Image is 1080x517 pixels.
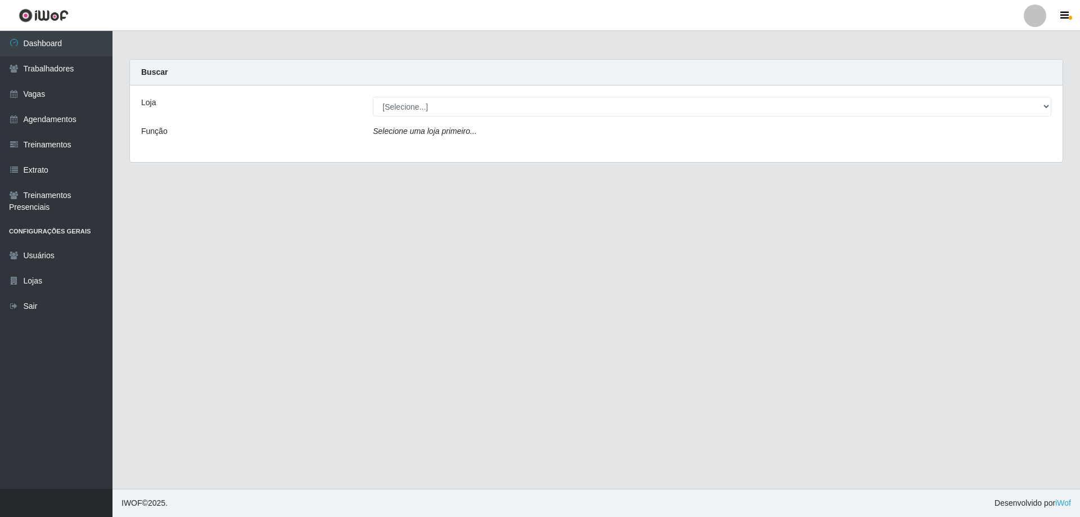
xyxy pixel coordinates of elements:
[19,8,69,23] img: CoreUI Logo
[121,498,142,507] span: IWOF
[121,497,168,509] span: © 2025 .
[141,68,168,77] strong: Buscar
[994,497,1071,509] span: Desenvolvido por
[141,125,168,137] label: Função
[373,127,476,136] i: Selecione uma loja primeiro...
[141,97,156,109] label: Loja
[1055,498,1071,507] a: iWof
